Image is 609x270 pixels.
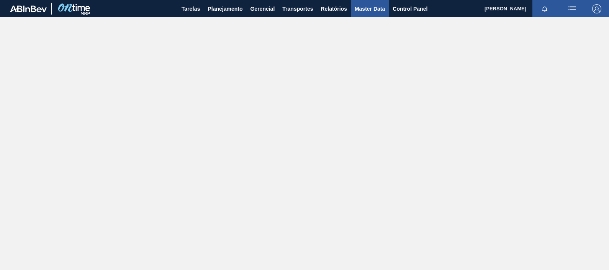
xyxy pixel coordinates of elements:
[321,4,347,13] span: Relatórios
[355,4,385,13] span: Master Data
[10,5,47,12] img: TNhmsLtSVTkK8tSr43FrP2fwEKptu5GPRR3wAAAABJRU5ErkJggg==
[532,3,557,14] button: Notificações
[393,4,427,13] span: Control Panel
[208,4,242,13] span: Planejamento
[250,4,275,13] span: Gerencial
[592,4,601,13] img: Logout
[282,4,313,13] span: Transportes
[182,4,200,13] span: Tarefas
[568,4,577,13] img: userActions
